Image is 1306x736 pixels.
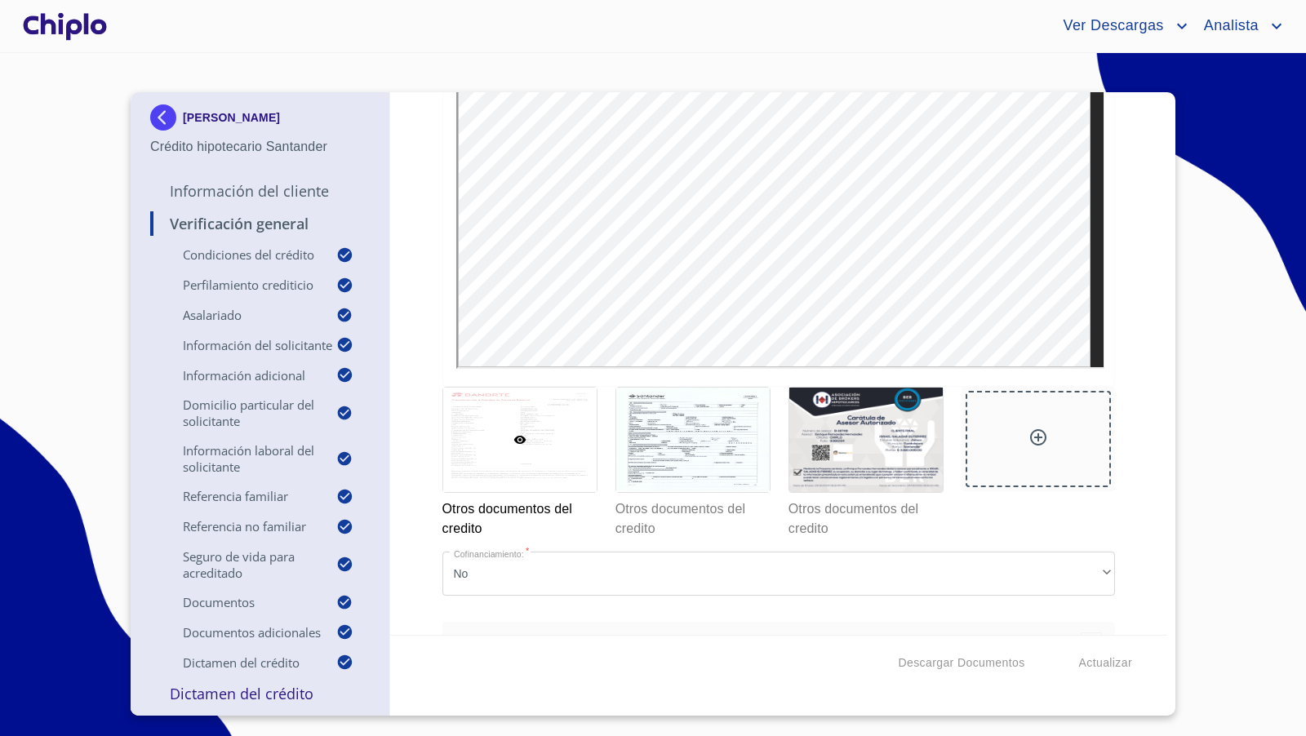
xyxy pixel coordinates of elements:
[150,104,370,137] div: [PERSON_NAME]
[891,648,1031,678] button: Descargar Documentos
[150,594,336,610] p: Documentos
[150,307,336,323] p: Asalariado
[150,624,336,641] p: Documentos adicionales
[150,367,336,384] p: Información adicional
[1192,13,1286,39] button: account of current user
[150,442,336,475] p: Información Laboral del Solicitante
[1192,13,1267,39] span: Analista
[1079,653,1132,673] span: Actualizar
[898,653,1024,673] span: Descargar Documentos
[150,277,336,293] p: Perfilamiento crediticio
[616,388,770,492] img: Otros documentos del credito
[150,104,183,131] img: Docupass spot blue
[442,622,1116,661] div: Dictamen del crédito
[1051,13,1191,39] button: account of current user
[1073,648,1139,678] button: Actualizar
[150,654,336,671] p: Dictamen del crédito
[788,493,942,539] p: Otros documentos del credito
[150,137,370,157] p: Crédito hipotecario Santander
[150,684,370,703] p: Dictamen del Crédito
[615,493,769,539] p: Otros documentos del credito
[150,214,370,233] p: Verificación General
[442,552,1116,596] div: No
[183,111,280,124] p: [PERSON_NAME]
[150,548,336,581] p: Seguro de Vida para Acreditado
[150,397,336,429] p: Domicilio Particular del Solicitante
[150,518,336,534] p: Referencia No Familiar
[150,488,336,504] p: Referencia Familiar
[789,388,943,492] img: Otros documentos del credito
[1051,13,1171,39] span: Ver Descargas
[150,246,336,263] p: Condiciones del Crédito
[150,337,336,353] p: Información del Solicitante
[455,634,590,648] span: Dictamen del crédito
[442,493,596,539] p: Otros documentos del credito
[150,181,370,201] p: Información del Cliente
